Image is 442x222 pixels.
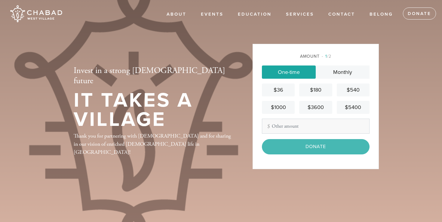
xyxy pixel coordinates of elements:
a: $540 [337,84,370,96]
span: 1 [325,54,327,59]
div: Amount [262,53,370,59]
div: $180 [302,86,330,94]
a: $5400 [337,101,370,114]
div: Thank you for partnering with [DEMOGRAPHIC_DATA] and for sharing in our vision of enriched [DEMOG... [74,132,233,156]
a: Monthly [316,65,370,79]
a: About [162,9,191,20]
a: Belong [365,9,397,20]
div: $5400 [339,103,367,111]
a: Donate [403,8,436,20]
img: Chabad%20West%20Village.png [9,3,63,25]
div: $3600 [302,103,330,111]
a: $1000 [262,101,295,114]
h2: Invest in a strong [DEMOGRAPHIC_DATA] future [74,66,233,86]
a: One-time [262,65,316,79]
a: Services [281,9,318,20]
h1: It Takes a Village [74,91,233,129]
div: $36 [264,86,292,94]
div: $540 [339,86,367,94]
a: $3600 [299,101,332,114]
a: $36 [262,84,295,96]
div: $1000 [264,103,292,111]
a: $180 [299,84,332,96]
span: /2 [322,54,331,59]
a: Contact [324,9,360,20]
a: EDUCATION [233,9,276,20]
input: Other amount [262,119,370,134]
a: Events [196,9,228,20]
